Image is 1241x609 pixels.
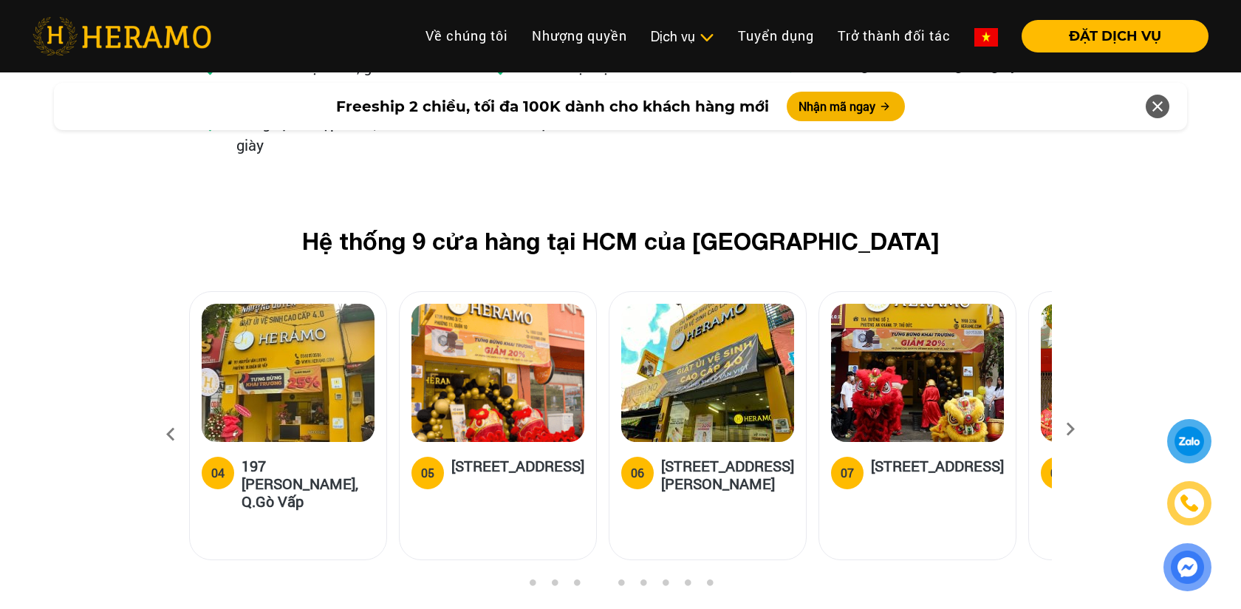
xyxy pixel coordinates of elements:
a: phone-icon [1169,483,1209,523]
button: 9 [702,579,717,593]
button: 8 [680,579,694,593]
a: Trở thành đối tác [826,20,963,52]
button: 7 [657,579,672,593]
div: 06 [631,464,644,482]
img: phone-icon [1180,494,1198,512]
img: vn-flag.png [974,28,998,47]
div: 08 [1050,464,1064,482]
div: Dịch vụ [651,27,714,47]
img: heramo-314-le-van-viet-phuong-tang-nhon-phu-b-quan-9 [621,304,794,442]
button: 1 [524,579,539,593]
h5: [STREET_ADDRESS] [451,457,584,486]
a: ĐẶT DỊCH VỤ [1010,30,1208,43]
button: ĐẶT DỊCH VỤ [1022,20,1208,52]
div: 04 [211,464,225,482]
button: 2 [547,579,561,593]
a: Tuyển dụng [726,20,826,52]
h5: 197 [PERSON_NAME], Q.Gò Vấp [242,457,375,510]
button: 6 [635,579,650,593]
h2: Hệ thống 9 cửa hàng tại HCM của [GEOGRAPHIC_DATA] [213,227,1028,255]
img: heramo-398-duong-hoang-dieu-phuong-2-quan-4 [1041,304,1214,442]
button: 4 [591,579,606,593]
img: subToggleIcon [699,30,714,45]
h5: [STREET_ADDRESS] [871,457,1004,486]
button: 3 [569,579,584,593]
button: Nhận mã ngay [787,92,905,121]
a: Về chúng tôi [414,20,520,52]
span: Freeship 2 chiều, tối đa 100K dành cho khách hàng mới [336,95,769,118]
a: Nhượng quyền [520,20,639,52]
img: heramo-logo.png [33,17,211,55]
h5: [STREET_ADDRESS][PERSON_NAME] [661,457,794,492]
img: heramo-197-nguyen-van-luong [202,304,375,442]
button: 5 [613,579,628,593]
div: 07 [841,464,854,482]
img: heramo-15a-duong-so-2-phuong-an-khanh-thu-duc [831,304,1004,442]
div: 05 [421,464,434,482]
img: heramo-179b-duong-3-thang-2-phuong-11-quan-10 [411,304,584,442]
